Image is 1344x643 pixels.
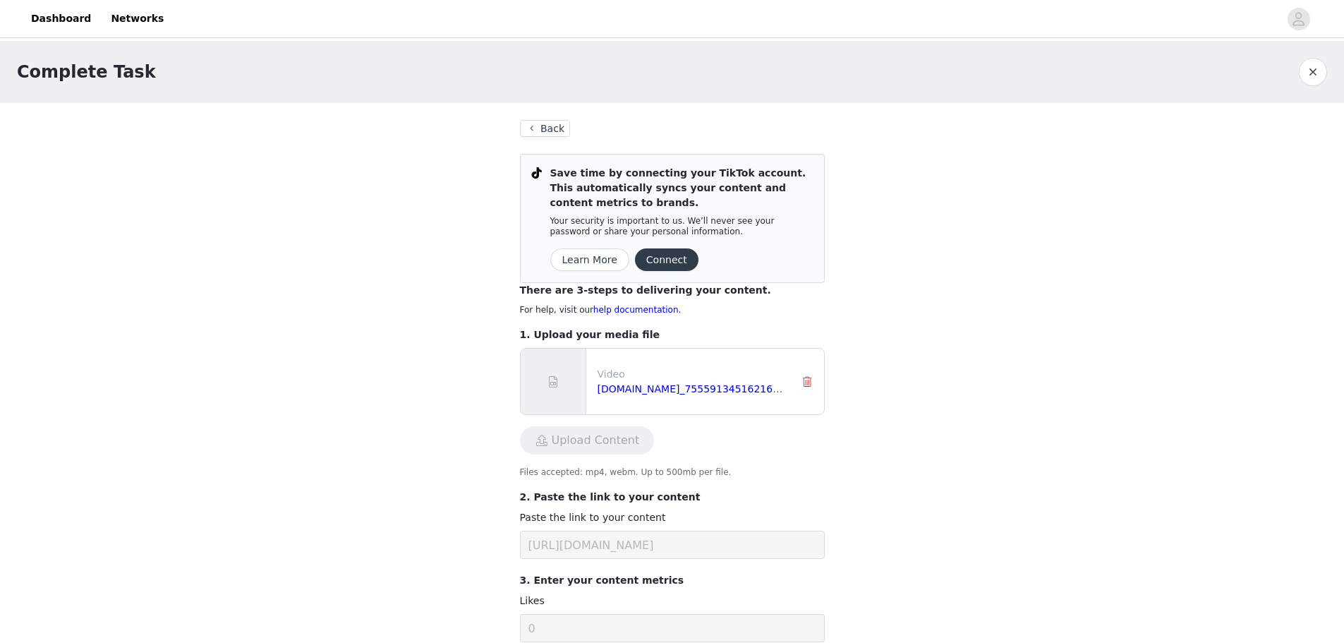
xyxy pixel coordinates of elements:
[550,166,813,210] p: Save time by connecting your TikTok account. This automatically syncs your content and content me...
[520,327,825,342] p: 1. Upload your media file
[550,248,629,271] button: Learn More
[17,59,156,85] h1: Complete Task
[23,3,99,35] a: Dashboard
[520,595,545,606] label: Likes
[520,467,732,477] span: Files accepted: mp4, webm. Up to 500mb per file.
[520,490,825,505] p: 2. Paste the link to your content
[598,383,830,395] a: [DOMAIN_NAME]_7555913451621682454.mp4
[520,531,825,559] input: Paste the link to your content here
[593,305,679,315] a: help documentation
[550,216,813,237] p: Your security is important to us. We’ll never see your password or share your personal information.
[520,426,655,455] button: Upload Content
[520,573,825,588] p: 3. Enter your content metrics
[520,435,655,447] span: Upload Content
[598,367,785,382] p: Video
[520,283,825,298] p: There are 3-steps to delivering your content.
[635,248,698,271] button: Connect
[520,512,666,523] label: Paste the link to your content
[1292,8,1305,30] div: avatar
[102,3,172,35] a: Networks
[520,304,825,316] p: For help, visit our .
[520,120,571,137] button: Back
